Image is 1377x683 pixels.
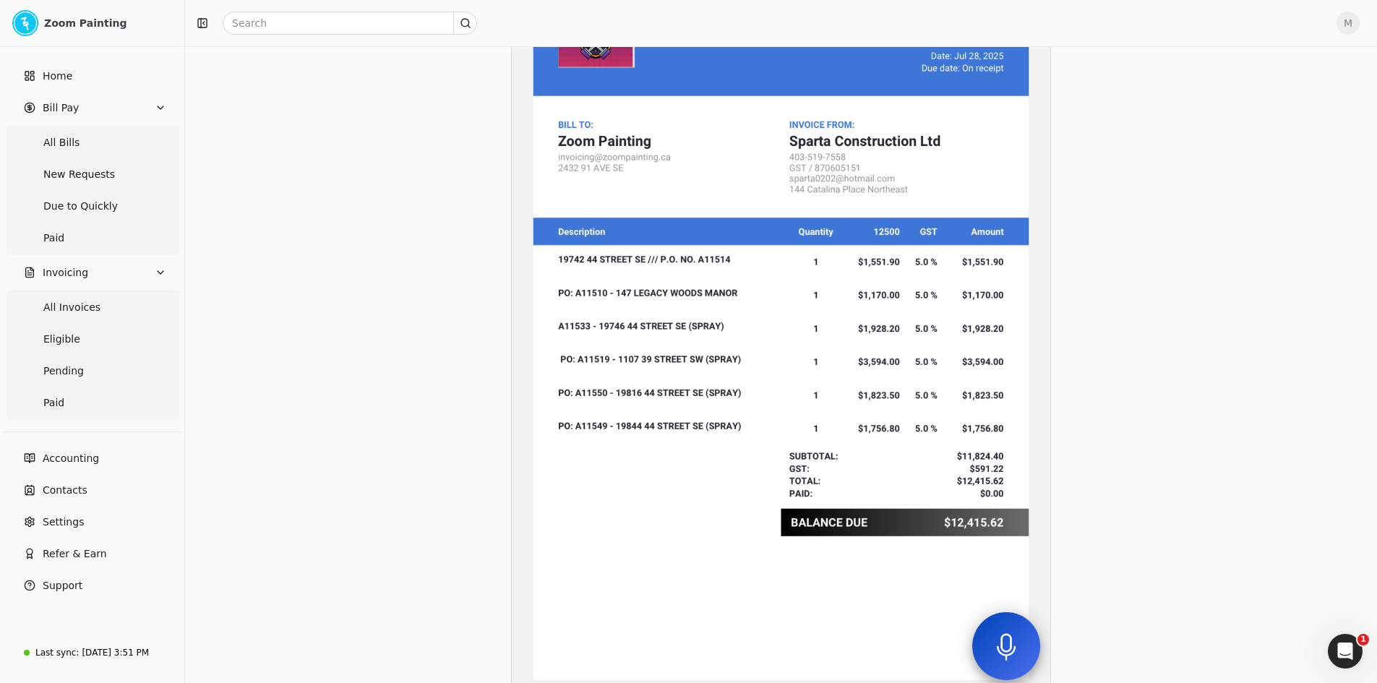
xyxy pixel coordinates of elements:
[9,293,176,322] a: All Invoices
[1328,634,1363,669] iframe: Intercom live chat
[6,507,179,536] a: Settings
[43,135,80,150] span: All Bills
[43,69,72,84] span: Home
[9,388,176,417] a: Paid
[9,160,176,189] a: New Requests
[43,364,84,379] span: Pending
[9,223,176,252] a: Paid
[35,646,79,659] div: Last sync:
[6,258,179,287] button: Invoicing
[6,476,179,504] a: Contacts
[43,515,84,530] span: Settings
[6,571,179,600] button: Support
[6,444,179,473] a: Accounting
[43,332,80,347] span: Eligible
[9,192,176,220] a: Due to Quickly
[6,93,179,122] button: Bill Pay
[6,640,179,666] a: Last sync:[DATE] 3:51 PM
[44,16,172,30] div: Zoom Painting
[6,61,179,90] a: Home
[43,483,87,498] span: Contacts
[43,199,118,214] span: Due to Quickly
[9,356,176,385] a: Pending
[43,265,88,280] span: Invoicing
[12,10,38,36] img: 53dfaddc-4243-4885-9112-5521109ec7d1.png
[223,12,477,35] input: Search
[43,395,64,411] span: Paid
[82,646,149,659] div: [DATE] 3:51 PM
[9,128,176,157] a: All Bills
[43,451,99,466] span: Accounting
[43,100,79,116] span: Bill Pay
[6,539,179,568] button: Refer & Earn
[43,300,100,315] span: All Invoices
[43,546,107,562] span: Refer & Earn
[1337,12,1360,35] button: M
[1357,634,1369,645] span: 1
[9,325,176,353] a: Eligible
[43,578,82,593] span: Support
[43,167,115,182] span: New Requests
[43,231,64,246] span: Paid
